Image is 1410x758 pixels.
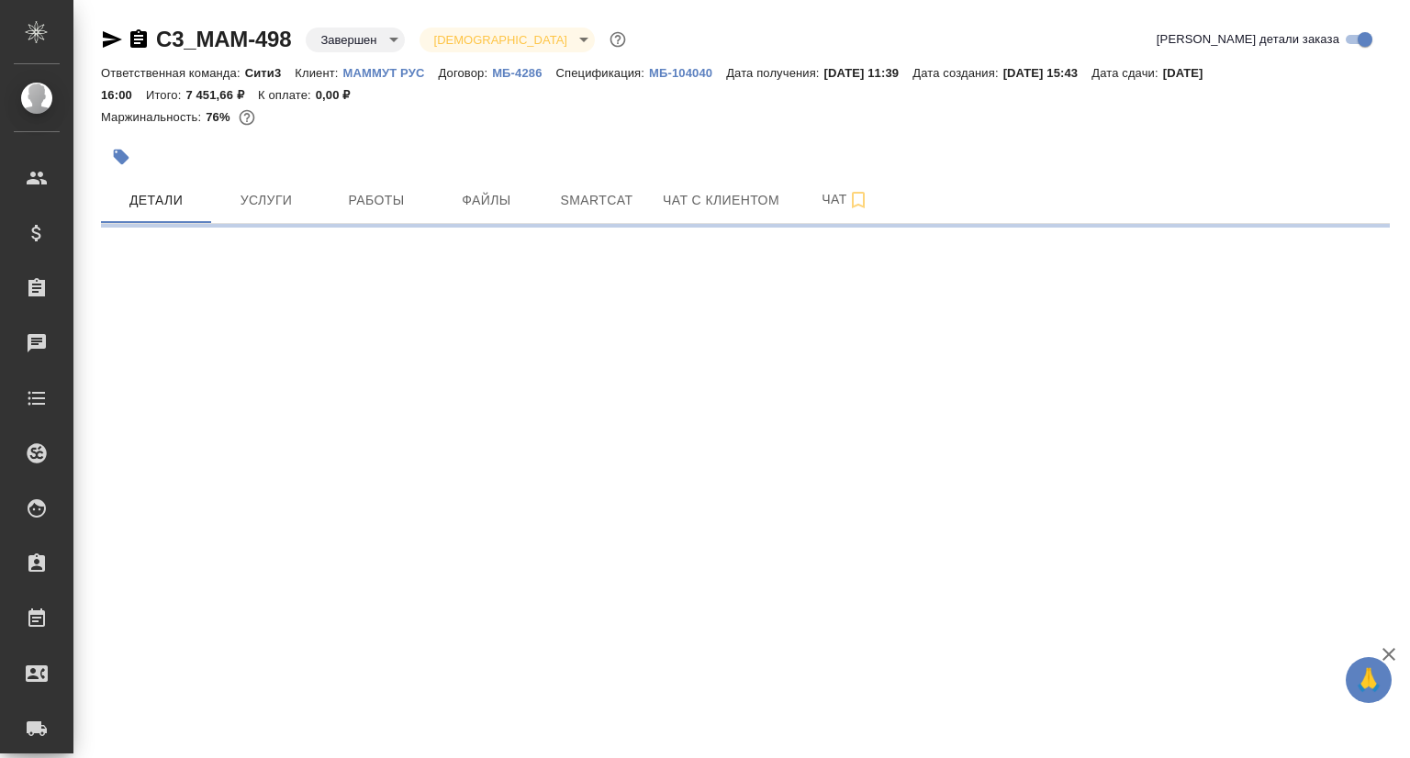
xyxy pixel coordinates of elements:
p: Дата получения: [726,66,823,80]
button: 1489.84 RUB; [235,106,259,129]
svg: Подписаться [847,189,869,211]
button: Скопировать ссылку [128,28,150,50]
span: Услуги [222,189,310,212]
div: Завершен [420,28,595,52]
p: Ответственная команда: [101,66,245,80]
p: Договор: [438,66,492,80]
span: Чат с клиентом [663,189,779,212]
div: Завершен [306,28,404,52]
button: 🙏 [1346,657,1392,703]
p: К оплате: [258,88,316,102]
span: Чат [801,188,890,211]
p: Дата сдачи: [1091,66,1162,80]
span: Работы [332,189,420,212]
p: 0,00 ₽ [316,88,364,102]
p: [DATE] 15:43 [1003,66,1092,80]
button: [DEMOGRAPHIC_DATA] [429,32,573,48]
p: Клиент: [295,66,342,80]
span: Файлы [442,189,531,212]
a: МБ-4286 [492,64,555,80]
span: Детали [112,189,200,212]
p: МБ-4286 [492,66,555,80]
p: Сити3 [245,66,296,80]
p: Дата создания: [912,66,1002,80]
p: Маржинальность: [101,110,206,124]
button: Скопировать ссылку для ЯМессенджера [101,28,123,50]
a: МБ-104040 [649,64,726,80]
p: Итого: [146,88,185,102]
a: МАММУТ РУС [343,64,439,80]
p: [DATE] 11:39 [824,66,913,80]
span: Smartcat [553,189,641,212]
button: Доп статусы указывают на важность/срочность заказа [606,28,630,51]
span: [PERSON_NAME] детали заказа [1157,30,1339,49]
p: МБ-104040 [649,66,726,80]
p: 76% [206,110,234,124]
span: 🙏 [1353,661,1384,699]
button: Добавить тэг [101,137,141,177]
p: МАММУТ РУС [343,66,439,80]
button: Завершен [315,32,382,48]
p: Спецификация: [556,66,649,80]
p: 7 451,66 ₽ [185,88,258,102]
a: C3_MAM-498 [156,27,291,51]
